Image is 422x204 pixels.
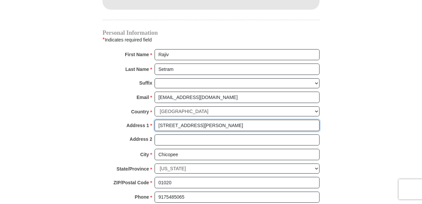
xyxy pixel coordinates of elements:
div: Indicates required field [102,35,320,44]
h4: Personal Information [102,30,320,35]
strong: Last Name [126,65,149,74]
strong: Address 1 [127,121,149,130]
strong: Phone [135,192,149,202]
strong: City [140,150,149,159]
strong: Suffix [139,78,152,88]
strong: ZIP/Postal Code [114,178,149,187]
strong: Country [131,107,149,116]
strong: State/Province [117,164,149,174]
strong: Address 2 [130,134,152,144]
strong: Email [137,93,149,102]
strong: First Name [125,50,149,59]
